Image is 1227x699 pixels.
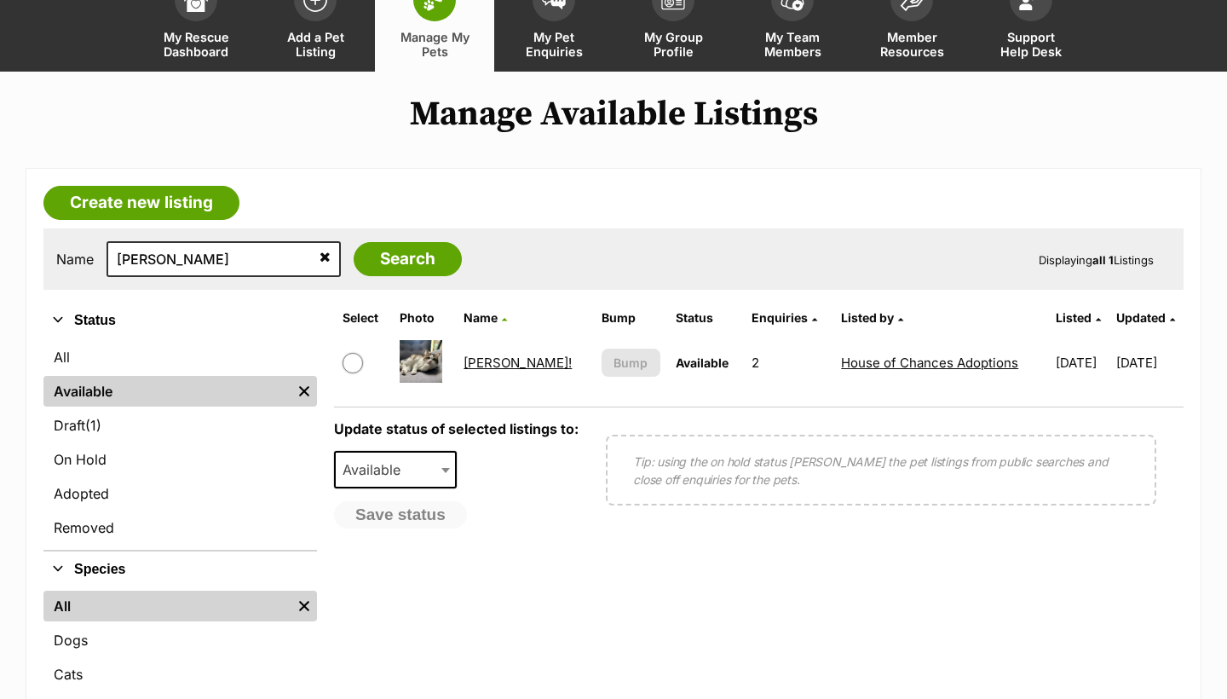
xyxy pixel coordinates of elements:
[613,354,648,372] span: Bump
[43,376,291,407] a: Available
[336,458,418,482] span: Available
[43,410,317,441] a: Draft
[464,310,498,325] span: Name
[752,310,817,325] a: Enquiries
[43,625,317,656] a: Dogs
[1116,310,1166,325] span: Updated
[43,512,317,543] a: Removed
[635,30,711,59] span: My Group Profile
[43,342,317,373] a: All
[334,420,579,437] label: Update status of selected listings to:
[158,30,234,59] span: My Rescue Dashboard
[396,30,473,59] span: Manage My Pets
[1049,333,1115,392] td: [DATE]
[291,376,317,407] a: Remove filter
[354,242,462,276] input: Search
[841,355,1018,371] a: House of Chances Adoptions
[993,30,1069,59] span: Support Help Desk
[56,251,94,267] label: Name
[754,30,831,59] span: My Team Members
[1116,310,1175,325] a: Updated
[43,338,317,550] div: Status
[873,30,950,59] span: Member Resources
[336,304,391,332] th: Select
[291,591,317,621] a: Remove filter
[841,310,903,325] a: Listed by
[516,30,592,59] span: My Pet Enquiries
[277,30,354,59] span: Add a Pet Listing
[669,304,743,332] th: Status
[334,501,467,529] button: Save status
[1039,253,1154,267] span: Displaying Listings
[1056,310,1092,325] span: Listed
[602,349,660,377] button: Bump
[43,309,317,332] button: Status
[43,659,317,690] a: Cats
[43,558,317,581] button: Species
[745,333,833,392] td: 2
[43,186,239,220] a: Create new listing
[595,304,667,332] th: Bump
[1056,310,1101,325] a: Listed
[633,453,1129,488] p: Tip: using the on hold status [PERSON_NAME] the pet listings from public searches and close off e...
[752,310,808,325] span: translation missing: en.admin.listings.index.attributes.enquiries
[1092,253,1114,267] strong: all 1
[43,444,317,475] a: On Hold
[676,355,729,370] span: Available
[464,310,507,325] a: Name
[43,478,317,509] a: Adopted
[841,310,894,325] span: Listed by
[393,304,456,332] th: Photo
[85,415,101,436] span: (1)
[43,591,291,621] a: All
[1116,333,1182,392] td: [DATE]
[464,355,572,371] a: [PERSON_NAME]!
[334,451,457,488] span: Available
